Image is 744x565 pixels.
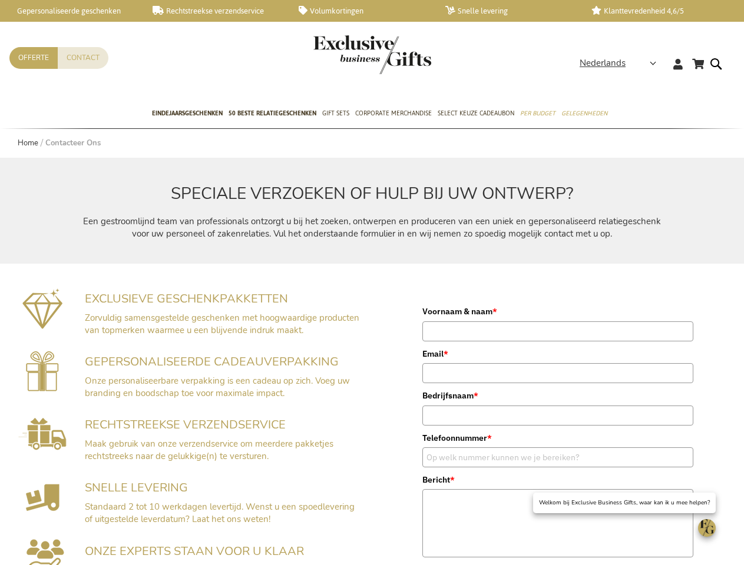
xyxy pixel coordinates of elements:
a: Contact [58,47,108,69]
a: Snelle levering [445,6,573,16]
span: Corporate Merchandise [355,107,432,119]
span: 50 beste relatiegeschenken [229,107,316,119]
a: Corporate Merchandise [355,99,432,129]
span: Standaard 2 tot 10 werkdagen levertijd. Wenst u een spoedlevering of uitgestelde leverdatum? Laat... [85,501,355,525]
a: 50 beste relatiegeschenken [229,99,316,129]
span: SNELLE LEVERING [85,480,188,496]
a: Per Budget [520,99,555,129]
a: Gelegenheden [561,99,607,129]
a: store logo [313,35,372,74]
span: GEPERSONALISEERDE CADEAUVERPAKKING [85,354,339,370]
span: ONZE EXPERTS STAAN VOOR U KLAAR [85,543,304,559]
span: Gelegenheden [561,107,607,119]
label: Voornaam & naam [422,305,693,318]
span: Eindejaarsgeschenken [152,107,223,119]
span: Maak gebruik van onze verzendservice om meerdere pakketjes rechtstreeks naar de gelukkige(n) te v... [85,438,333,462]
a: Volumkortingen [299,6,426,16]
span: Gift Sets [322,107,349,119]
img: Gepersonaliseerde cadeauverpakking voorzien van uw branding [26,351,59,391]
a: Select Keuze Cadeaubon [438,99,514,129]
span: Nederlands [580,56,626,70]
span: Onze personaliseerbare verpakking is een cadeau op zich. Voeg uw branding en boodschap toe voor m... [85,375,350,399]
img: Exclusieve geschenkpakketten mét impact [22,287,63,329]
a: Rechtstreekse verzendservice [153,6,280,16]
a: Klanttevredenheid 4,6/5 [591,6,719,16]
a: Rechtstreekse Verzendservice [18,441,67,453]
a: Gift Sets [322,99,349,129]
label: Bericht [422,473,693,486]
span: Select Keuze Cadeaubon [438,107,514,119]
input: Op welk nummer kunnen we je bereiken? [422,447,693,467]
a: Gepersonaliseerde geschenken [6,6,134,16]
span: Zorvuldig samensgestelde geschenken met hoogwaardige producten van topmerken waarmee u een blijve... [85,312,359,336]
label: Email [422,347,693,360]
p: Een gestroomlijnd team van professionals ontzorgt u bij het zoeken, ontwerpen en produceren van e... [74,215,669,241]
img: Exclusive Business gifts logo [313,35,431,74]
label: Telefoonnummer [422,431,693,444]
span: EXCLUSIEVE GESCHENKPAKKETTEN [85,291,288,307]
span: RECHTSTREEKSE VERZENDSERVICE [85,417,286,433]
a: Home [18,138,38,148]
span: Per Budget [520,107,555,119]
a: Eindejaarsgeschenken [152,99,223,129]
a: Offerte [9,47,58,69]
label: Bedrijfsnaam [422,389,693,402]
strong: Contacteer Ons [45,138,101,148]
h2: SPECIALE VERZOEKEN OF HULP BIJ UW ONTWERP? [74,185,669,203]
img: Rechtstreekse Verzendservice [18,418,67,450]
